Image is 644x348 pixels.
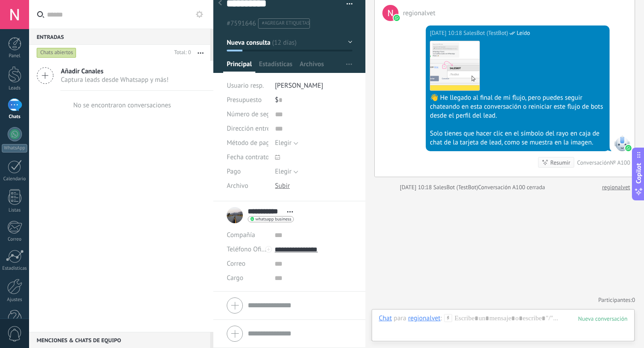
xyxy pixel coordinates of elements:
[227,19,256,28] span: #7591646
[227,140,273,146] span: Método de pago
[227,93,268,107] div: Presupuesto
[227,228,268,242] div: Compañía
[227,259,246,268] span: Correo
[227,125,277,132] span: Dirección entrega
[403,9,435,17] span: regionalvet
[394,15,400,21] img: waba.svg
[602,183,630,192] a: regionalvet
[430,41,479,90] img: bd4aba2d-8181-455c-bd49-29f425f58a1b
[598,296,635,304] a: Participantes:0
[227,107,268,122] div: Número de seguimiento
[227,81,264,90] span: Usuario resp.
[227,275,243,281] span: Cargo
[2,208,28,213] div: Listas
[625,145,631,151] img: waba.svg
[227,150,268,165] div: Fecha contrato
[634,163,643,184] span: Copilot
[394,314,406,323] span: para
[227,122,268,136] div: Dirección entrega
[255,217,291,221] span: whatsapp business
[433,183,478,191] span: SalesBot (TestBot)
[275,165,298,179] button: Elegir
[478,183,545,192] div: Conversación A100 cerrada
[551,158,571,167] div: Resumir
[300,60,324,73] span: Archivos
[227,271,268,285] div: Cargo
[275,93,352,107] div: $
[29,29,210,45] div: Entradas
[610,159,630,166] div: № A100
[632,296,635,304] span: 0
[382,5,398,21] span: regionalvet
[2,297,28,303] div: Ajustes
[463,29,508,38] span: SalesBot (TestBot)
[2,53,28,59] div: Panel
[400,183,433,192] div: [DATE] 10:18
[227,257,246,271] button: Correo
[227,96,262,104] span: Presupuesto
[2,144,27,153] div: WhatsApp
[2,237,28,242] div: Correo
[441,314,442,323] span: :
[275,136,298,150] button: Elegir
[259,60,292,73] span: Estadísticas
[614,135,630,151] span: SalesBot
[227,111,296,118] span: Número de seguimiento
[227,182,248,189] span: Archivo
[227,168,241,175] span: Pago
[2,266,28,272] div: Estadísticas
[61,67,169,76] span: Añadir Canales
[73,101,171,110] div: No se encontraron conversaciones
[227,136,268,150] div: Método de pago
[430,29,463,38] div: [DATE] 10:18
[408,314,440,322] div: regionalvet
[2,176,28,182] div: Calendario
[517,29,530,38] span: Leído
[577,159,610,166] div: Conversación
[227,242,268,257] button: Teléfono Oficina
[37,47,76,58] div: Chats abiertos
[430,129,606,147] div: Solo tienes que hacer clic en el símbolo del rayo en caja de chat de la tarjeta de lead, como se ...
[430,93,606,120] div: 👋 He llegado al final de mi flujo, pero puedes seguir chateando en esta conversación o reiniciar ...
[262,20,309,26] span: #agregar etiquetas
[29,332,210,348] div: Menciones & Chats de equipo
[275,139,292,147] span: Elegir
[227,179,268,193] div: Archivo
[275,167,292,176] span: Elegir
[227,60,252,73] span: Principal
[227,165,268,179] div: Pago
[227,79,268,93] div: Usuario resp.
[171,48,191,57] div: Total: 0
[227,154,269,161] span: Fecha contrato
[227,245,273,254] span: Teléfono Oficina
[275,81,323,90] span: [PERSON_NAME]
[61,76,169,84] span: Captura leads desde Whatsapp y más!
[2,85,28,91] div: Leads
[2,114,28,120] div: Chats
